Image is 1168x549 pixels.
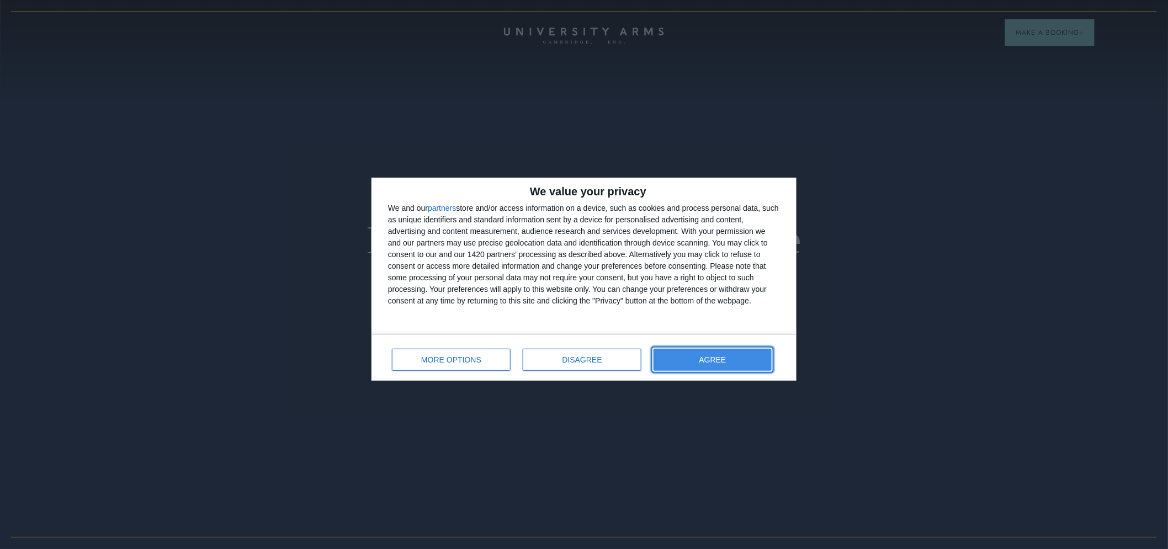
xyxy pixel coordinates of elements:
[371,178,797,381] div: qc-cmp2-ui
[388,186,780,197] h2: We value your privacy
[421,356,481,364] span: MORE OPTIONS
[392,349,511,371] button: MORE OPTIONS
[428,204,456,212] button: partners
[562,356,602,364] span: DISAGREE
[654,349,772,371] button: AGREE
[699,356,726,364] span: AGREE
[388,202,780,307] div: We and our store and/or access information on a device, such as cookies and process personal data...
[523,349,641,371] button: DISAGREE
